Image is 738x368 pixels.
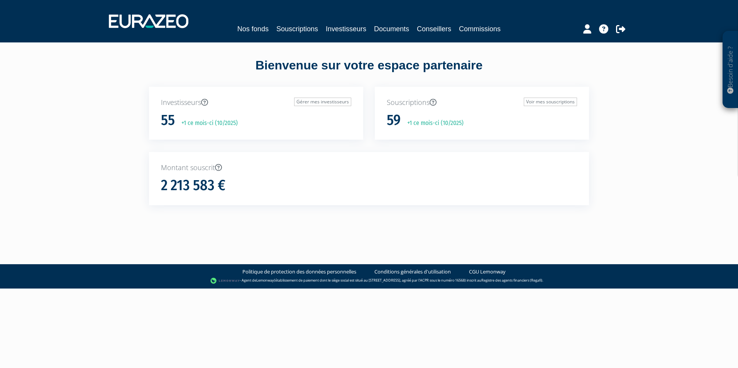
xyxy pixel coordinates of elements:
a: Investisseurs [326,24,366,34]
p: Souscriptions [387,98,577,108]
a: Gérer mes investisseurs [294,98,351,106]
div: - Agent de (établissement de paiement dont le siège social est situé au [STREET_ADDRESS], agréé p... [8,277,730,285]
a: CGU Lemonway [469,268,506,275]
a: Politique de protection des données personnelles [242,268,356,275]
img: 1732889491-logotype_eurazeo_blanc_rvb.png [109,14,188,28]
a: Commissions [459,24,501,34]
p: +1 ce mois-ci (10/2025) [402,119,464,128]
a: Registre des agents financiers (Regafi) [481,278,542,283]
img: logo-lemonway.png [210,277,240,285]
a: Conditions générales d'utilisation [374,268,451,275]
a: Documents [374,24,409,34]
div: Bienvenue sur votre espace partenaire [143,57,595,87]
p: Besoin d'aide ? [726,35,735,105]
a: Lemonway [256,278,274,283]
p: Investisseurs [161,98,351,108]
a: Conseillers [417,24,451,34]
p: Montant souscrit [161,163,577,173]
h1: 2 213 583 € [161,177,225,194]
a: Voir mes souscriptions [524,98,577,106]
h1: 59 [387,112,401,128]
h1: 55 [161,112,175,128]
p: +1 ce mois-ci (10/2025) [176,119,238,128]
a: Souscriptions [276,24,318,34]
a: Nos fonds [237,24,269,34]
